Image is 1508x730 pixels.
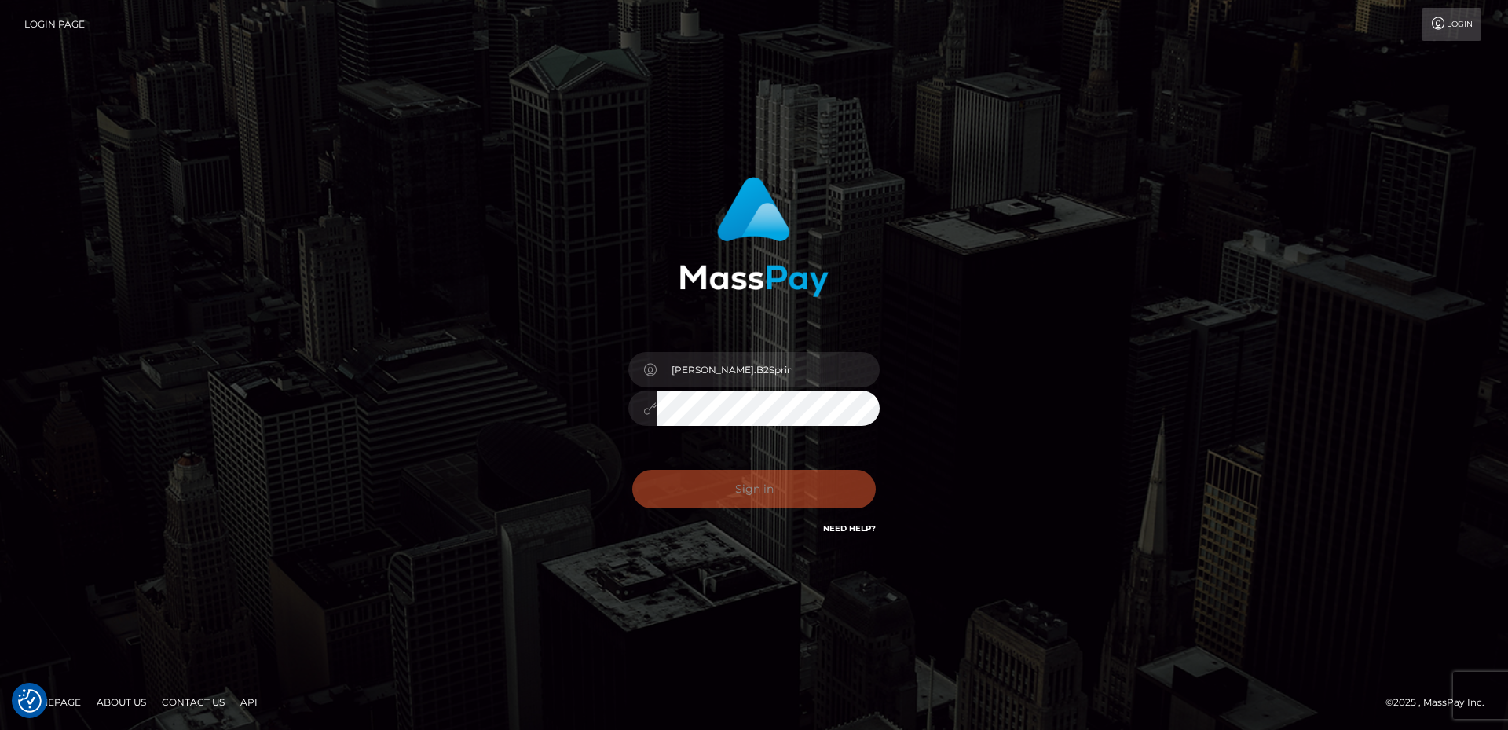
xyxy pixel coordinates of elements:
a: Login [1422,8,1481,41]
a: Homepage [17,690,87,714]
div: © 2025 , MassPay Inc. [1385,694,1496,711]
a: API [234,690,264,714]
a: Login Page [24,8,85,41]
button: Consent Preferences [18,689,42,713]
a: About Us [90,690,152,714]
input: Username... [657,352,880,387]
img: Revisit consent button [18,689,42,713]
img: MassPay Login [679,177,829,297]
a: Need Help? [823,523,876,534]
a: Contact Us [156,690,231,714]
